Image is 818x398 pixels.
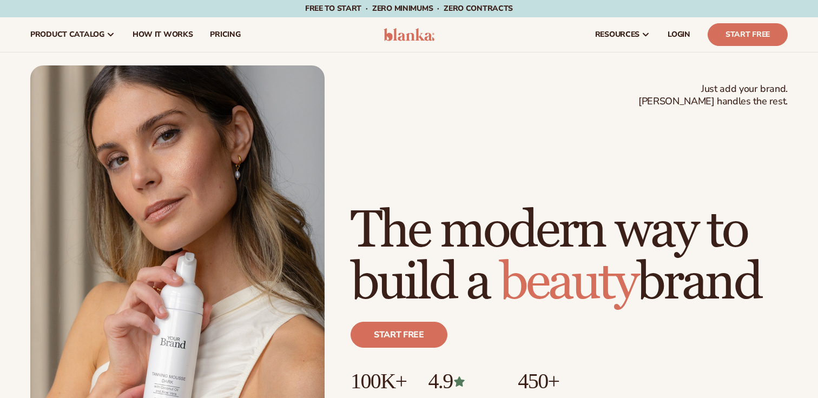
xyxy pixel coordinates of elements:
[638,83,788,108] span: Just add your brand. [PERSON_NAME] handles the rest.
[708,23,788,46] a: Start Free
[201,17,249,52] a: pricing
[499,251,637,314] span: beauty
[133,30,193,39] span: How It Works
[518,369,599,393] p: 450+
[659,17,699,52] a: LOGIN
[668,30,690,39] span: LOGIN
[124,17,202,52] a: How It Works
[595,30,639,39] span: resources
[22,17,124,52] a: product catalog
[351,205,788,309] h1: The modern way to build a brand
[305,3,513,14] span: Free to start · ZERO minimums · ZERO contracts
[210,30,240,39] span: pricing
[30,30,104,39] span: product catalog
[351,322,447,348] a: Start free
[428,369,496,393] p: 4.9
[586,17,659,52] a: resources
[384,28,435,41] img: logo
[351,369,406,393] p: 100K+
